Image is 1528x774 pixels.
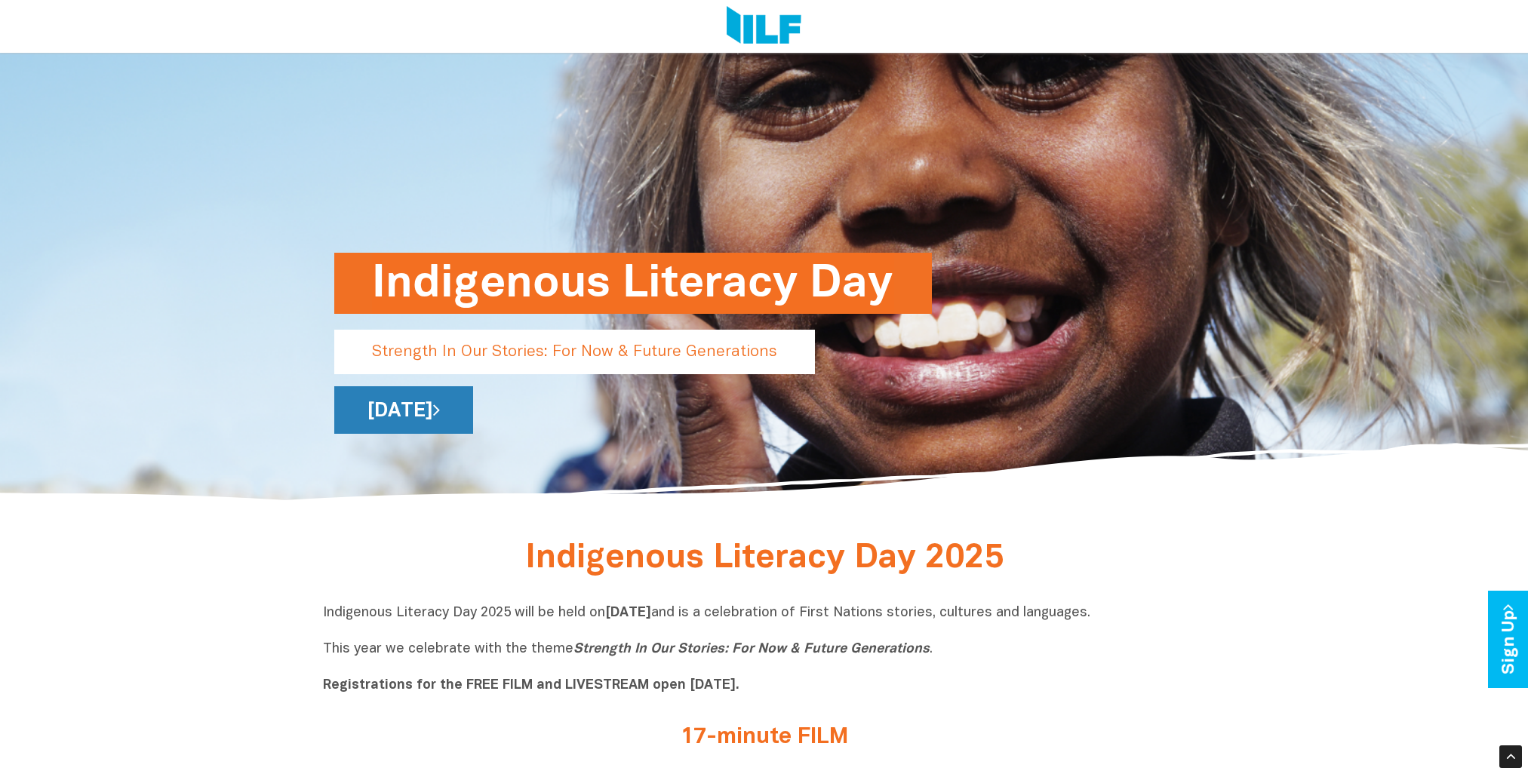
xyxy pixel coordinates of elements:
a: [DATE] [334,386,473,434]
b: Registrations for the FREE FILM and LIVESTREAM open [DATE]. [323,679,739,692]
h2: 17-minute FILM [481,725,1047,750]
p: Indigenous Literacy Day 2025 will be held on and is a celebration of First Nations stories, cultu... [323,604,1206,695]
p: Strength In Our Stories: For Now & Future Generations [334,330,815,374]
div: Scroll Back to Top [1499,745,1522,768]
img: Logo [727,6,801,47]
span: Indigenous Literacy Day 2025 [525,543,1004,574]
h1: Indigenous Literacy Day [372,253,894,314]
b: [DATE] [605,607,651,619]
i: Strength In Our Stories: For Now & Future Generations [573,643,930,656]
